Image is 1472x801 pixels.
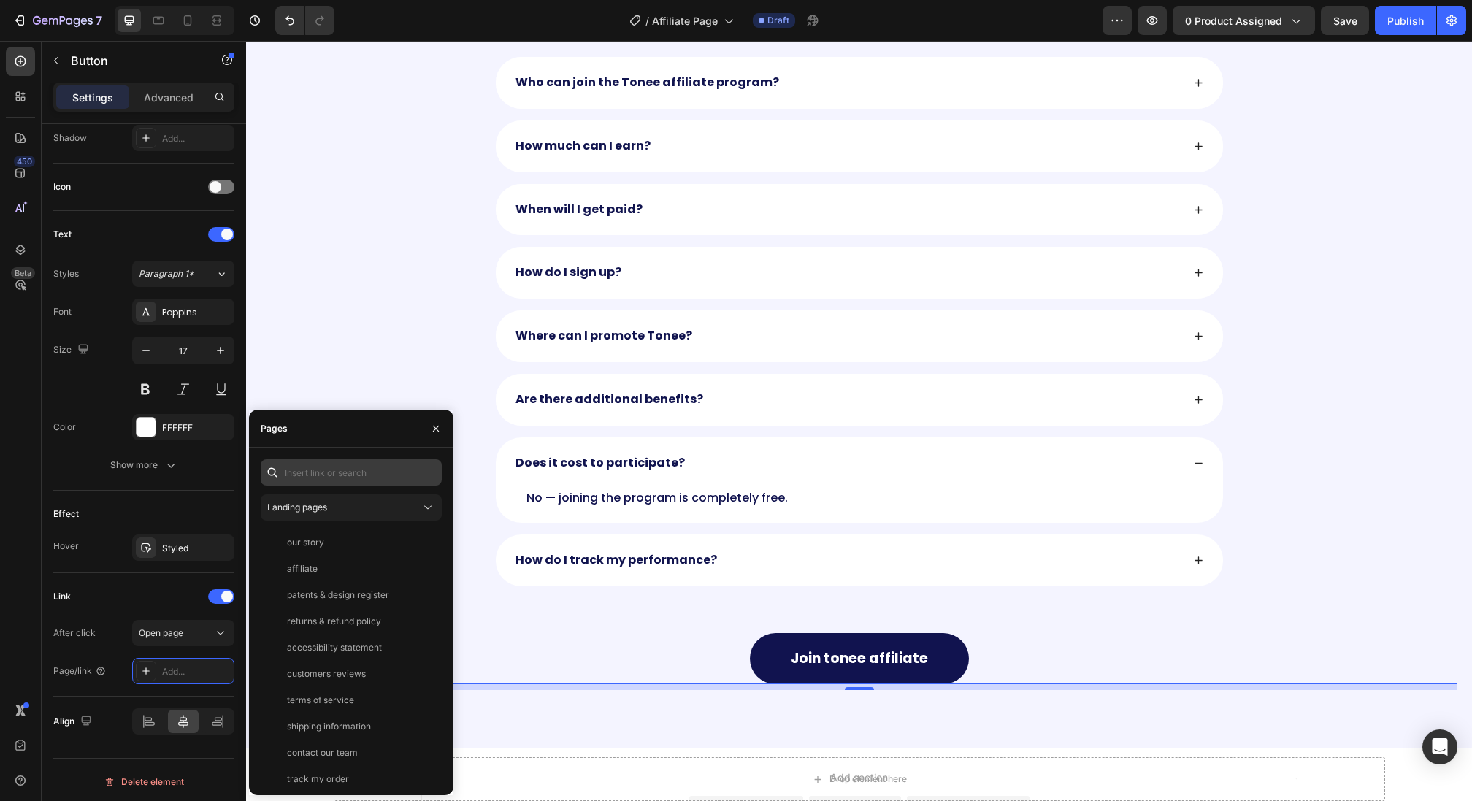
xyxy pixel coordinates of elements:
[287,746,358,759] div: contact our team
[53,507,79,521] div: Effect
[767,14,789,27] span: Draft
[267,96,407,115] div: Rich Text Editor. Editing area: main
[1321,6,1369,35] button: Save
[287,562,318,575] div: affiliate
[261,422,288,435] div: Pages
[287,536,324,549] div: our story
[269,96,405,113] strong: How much can I earn?
[269,223,375,239] strong: How do I sign up?
[261,459,442,486] input: Insert link or search
[162,421,231,434] div: FFFFFF
[110,458,178,472] div: Show more
[652,13,718,28] span: Affiliate Page
[269,286,446,303] strong: Where can I promote Tonee?
[1387,13,1424,28] div: Publish
[53,590,71,603] div: Link
[144,90,193,105] p: Advanced
[53,340,92,360] div: Size
[162,132,231,145] div: Add...
[287,667,366,681] div: customers reviews
[162,542,231,555] div: Styled
[33,548,66,562] div: Button
[583,732,661,744] div: Drop element here
[269,33,533,50] strong: Who can join the Tonee affiliate program?
[280,450,955,465] p: No — joining the program is completely free.
[267,413,441,432] div: Rich Text Editor. Editing area: main
[269,413,439,430] strong: Does it cost to participate?
[287,773,349,786] div: track my order
[269,510,471,527] strong: How do I track my performance?
[267,32,535,52] div: Rich Text Editor. Editing area: main
[53,712,95,732] div: Align
[53,421,76,434] div: Color
[104,773,184,791] div: Delete element
[162,665,231,678] div: Add...
[1422,729,1457,764] div: Open Intercom Messenger
[132,620,234,646] button: Open page
[14,156,35,167] div: 450
[246,41,1472,801] iframe: Design area
[53,626,96,640] div: After click
[645,13,649,28] span: /
[261,494,442,521] button: Landing pages
[53,664,107,678] div: Page/link
[287,589,389,602] div: patents & design register
[53,131,87,145] div: Shadow
[267,285,448,305] div: Rich Text Editor. Editing area: main
[267,222,377,242] div: Rich Text Editor. Editing area: main
[53,305,72,318] div: Font
[132,261,234,287] button: Paragraph 1*
[269,350,457,367] strong: Are there additional benefits?
[139,627,183,638] span: Open page
[267,349,459,369] div: Rich Text Editor. Editing area: main
[504,592,723,643] button: <p><span style="font-size:19px;"><strong>Join tonee affiliate</strong></span></p>
[287,720,371,733] div: shipping information
[71,52,195,69] p: Button
[1375,6,1436,35] button: Publish
[96,12,102,29] p: 7
[269,160,396,177] strong: When will I get paid?
[53,267,79,280] div: Styles
[267,159,399,179] div: Rich Text Editor. Editing area: main
[1333,15,1357,27] span: Save
[53,770,234,794] button: Delete element
[1185,13,1282,28] span: 0 product assigned
[287,615,381,628] div: returns & refund policy
[6,6,109,35] button: 7
[162,306,231,319] div: Poppins
[287,641,382,654] div: accessibility statement
[139,267,194,280] span: Paragraph 1*
[1173,6,1315,35] button: 0 product assigned
[287,694,354,707] div: terms of service
[53,452,234,478] button: Show more
[545,608,682,627] strong: Join tonee affiliate
[267,502,327,513] span: Landing pages
[275,6,334,35] div: Undo/Redo
[53,180,71,193] div: Icon
[11,267,35,279] div: Beta
[72,90,113,105] p: Settings
[267,510,473,529] div: Rich Text Editor. Editing area: main
[53,540,79,553] div: Hover
[53,228,72,241] div: Text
